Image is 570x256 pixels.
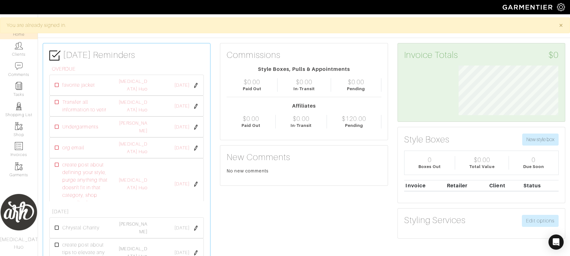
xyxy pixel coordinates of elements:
[293,115,309,122] div: $0.00
[404,215,466,226] h3: Styling Services
[119,79,147,91] a: [MEDICAL_DATA] Huo
[227,152,381,163] h3: New Comments
[62,81,95,89] span: favorite jacket
[49,50,204,61] h3: [DATE] Reminders
[244,78,260,86] div: $0.00
[523,164,544,170] div: Due Soon
[243,86,261,92] div: Paid Out
[49,50,60,61] img: check-box-icon-36a4915ff3ba2bd8f6e4f29bc755bb66becd62c870f447fc0dd1365fcfddab58.png
[193,226,198,231] img: pen-cf24a1663064a2ec1b9c1bd2387e9de7a2fa800b781884d57f21acf72779bad2.png
[243,115,259,122] div: $0.00
[227,168,381,174] div: No new comments
[174,124,190,131] span: [DATE]
[193,83,198,88] img: pen-cf24a1663064a2ec1b9c1bd2387e9de7a2fa800b781884d57f21acf72779bad2.png
[227,102,381,110] div: Affiliates
[119,178,147,190] a: [MEDICAL_DATA] Huo
[174,225,190,232] span: [DATE]
[522,215,559,227] a: Edit options
[15,102,23,110] img: stylists-icon-eb353228a002819b7ec25b43dbf5f0378dd9e0616d9560372ff212230b889e62.png
[174,181,190,188] span: [DATE]
[119,100,147,112] a: [MEDICAL_DATA] Huo
[293,86,315,92] div: In-Transit
[15,62,23,70] img: comment-icon-a0a6a9ef722e966f86d9cbdc48e553b5cf19dbc54f86b18d962a5391bc8f6eb6.png
[15,142,23,150] img: orders-icon-0abe47150d42831381b5fb84f609e132dff9fe21cb692f30cb5eec754e2cba89.png
[548,234,564,250] div: Open Intercom Messenger
[62,144,84,152] span: org email
[345,122,363,128] div: Pending
[52,209,204,215] h6: [DATE]
[428,156,432,164] div: 0
[499,2,557,13] img: garmentier-logo-header-white-b43fb05a5012e4ada735d5af1a66efaba907eab6374d6393d1fbf88cb4ef424d.png
[488,180,522,191] th: Client
[15,42,23,50] img: clients-icon-6bae9207a08558b7cb47a8932f037763ab4055f8c8b6bfacd5dc20c3e0201464.png
[445,180,488,191] th: Retailer
[548,50,559,60] span: $0
[119,121,147,133] a: [PERSON_NAME]
[418,164,441,170] div: Boxes Out
[522,180,559,191] th: Status
[559,21,563,29] span: ×
[522,134,559,146] button: New style box
[62,123,98,131] span: Undergarments
[62,161,109,207] span: create post about defining your style, purge anything that doesn't fit in that category, shop acc...
[193,182,198,187] img: pen-cf24a1663064a2ec1b9c1bd2387e9de7a2fa800b781884d57f21acf72779bad2.png
[62,98,109,114] span: Transfer all information to vetir
[404,134,450,145] h3: Style Boxes
[15,122,23,130] img: garments-icon-b7da505a4dc4fd61783c78ac3ca0ef83fa9d6f193b1c9dc38574b1d14d53ca28.png
[193,125,198,130] img: pen-cf24a1663064a2ec1b9c1bd2387e9de7a2fa800b781884d57f21acf72779bad2.png
[119,222,147,234] a: [PERSON_NAME]
[193,104,198,109] img: pen-cf24a1663064a2ec1b9c1bd2387e9de7a2fa800b781884d57f21acf72779bad2.png
[404,180,446,191] th: Invoice
[119,141,147,154] a: [MEDICAL_DATA] Huo
[15,82,23,90] img: reminder-icon-8004d30b9f0a5d33ae49ab947aed9ed385cf756f9e5892f1edd6e32f2345188e.png
[557,3,565,11] img: gear-icon-white-bd11855cb880d31180b6d7d6211b90ccbf57a29d726f0c71d8c61bd08dd39cc2.png
[474,156,490,164] div: $0.00
[193,146,198,151] img: pen-cf24a1663064a2ec1b9c1bd2387e9de7a2fa800b781884d57f21acf72779bad2.png
[174,145,190,152] span: [DATE]
[532,156,536,164] div: 0
[348,78,364,86] div: $0.00
[62,224,99,232] span: Chrystal Charity
[404,50,559,60] h3: Invoice Totals
[469,164,495,170] div: Total Value
[291,122,312,128] div: In-Transit
[15,162,23,170] img: garments-icon-b7da505a4dc4fd61783c78ac3ca0ef83fa9d6f193b1c9dc38574b1d14d53ca28.png
[296,78,312,86] div: $0.00
[241,122,260,128] div: Paid Out
[7,22,549,29] div: You are already signed in.
[342,115,366,122] div: $120.00
[52,66,204,72] h6: OVERDUE
[227,66,381,73] div: Style Boxes, Pulls & Appointments
[347,86,365,92] div: Pending
[193,250,198,255] img: pen-cf24a1663064a2ec1b9c1bd2387e9de7a2fa800b781884d57f21acf72779bad2.png
[174,103,190,110] span: [DATE]
[227,50,280,60] h3: Commissions
[174,82,190,89] span: [DATE]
